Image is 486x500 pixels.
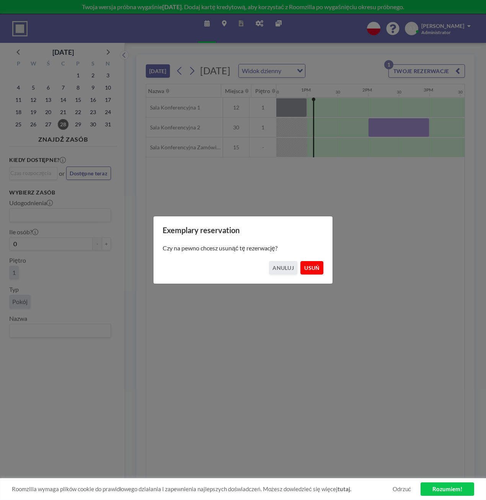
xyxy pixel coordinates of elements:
[338,485,351,492] a: tutaj.
[12,485,393,493] span: Roomzilla wymaga plików cookie do prawidłowego działania i zapewnienia najlepszych doświadczeń. M...
[300,261,323,275] button: USUŃ
[163,244,323,252] p: Czy na pewno chcesz usunąć tę rezerwację?
[421,482,474,496] a: Rozumiem!
[163,225,323,235] h3: Exemplary reservation
[269,261,297,275] button: ANULUJ
[393,485,411,493] a: Odrzuć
